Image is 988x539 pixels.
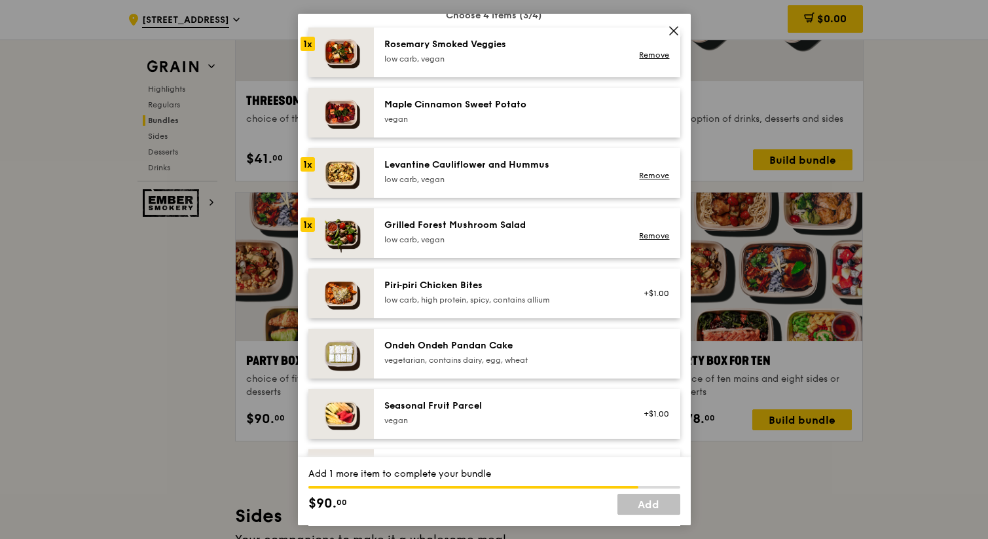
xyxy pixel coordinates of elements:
div: Grilled Forest Mushroom Salad [384,219,619,232]
a: Remove [639,50,669,60]
span: $90. [308,494,337,513]
div: 1x [301,217,315,232]
div: Add 1 more item to complete your bundle [308,468,680,481]
div: Rosemary Smoked Veggies [384,38,619,51]
div: low carb, vegan [384,54,619,64]
div: 1x [301,37,315,51]
img: daily_normal_Seasonal_Fruit_Parcel__Horizontal_.jpg [308,389,374,439]
span: 00 [337,497,347,508]
img: daily_normal_Ondeh_Ondeh_Pandan_Cake-HORZ.jpg [308,329,374,379]
div: low carb, vegan [384,174,619,185]
img: daily_normal_Piri-Piri-Chicken-Bites-HORZ.jpg [308,269,374,318]
div: 1x [301,157,315,172]
a: Add [617,494,680,515]
img: daily_normal_Greek_Yoghurt_Granola_Cup.jpeg [308,449,374,515]
img: daily_normal_Thyme-Rosemary-Zucchini-HORZ.jpg [308,28,374,77]
div: Choose 4 items (3/4) [308,9,680,22]
div: vegan [384,114,619,124]
div: vegetarian, contains dairy, egg, wheat [384,355,619,365]
a: Remove [639,231,669,240]
a: Remove [639,171,669,180]
img: daily_normal_Maple_Cinnamon_Sweet_Potato__Horizontal_.jpg [308,88,374,138]
div: Maple Cinnamon Sweet Potato [384,98,619,111]
img: daily_normal_Levantine_Cauliflower_and_Hummus__Horizontal_.jpg [308,148,374,198]
div: low carb, high protein, spicy, contains allium [384,295,619,305]
div: vegan [384,415,619,426]
div: +$1.00 [635,409,670,419]
div: low carb, vegan [384,234,619,245]
img: daily_normal_Grilled-Forest-Mushroom-Salad-HORZ.jpg [308,208,374,258]
div: Ondeh Ondeh Pandan Cake [384,339,619,352]
div: Levantine Cauliflower and Hummus [384,158,619,172]
div: Piri‑piri Chicken Bites [384,279,619,292]
div: Seasonal Fruit Parcel [384,400,619,413]
div: +$1.00 [635,288,670,299]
